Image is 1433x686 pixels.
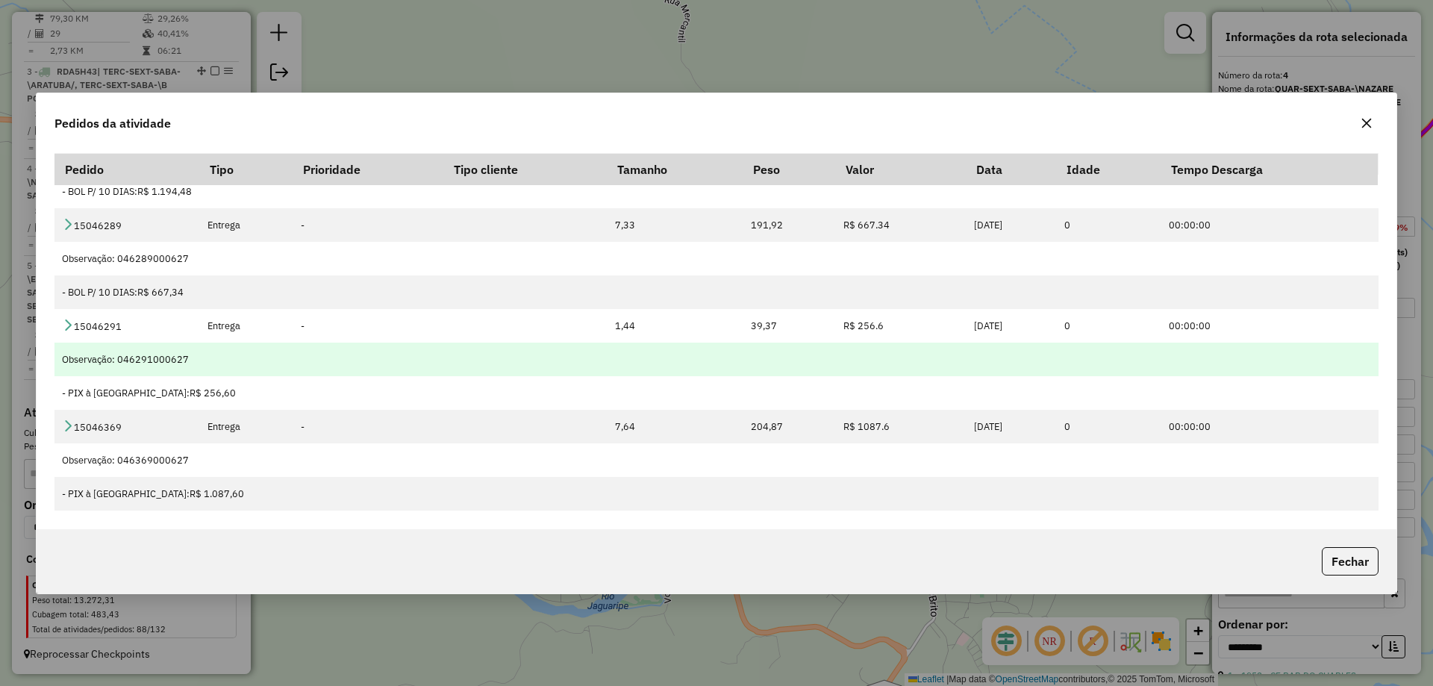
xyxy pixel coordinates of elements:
td: R$ 1087.6 [835,410,967,443]
div: - BOL P/ 10 DIAS: [62,184,1370,199]
th: Tempo Descarga [1161,153,1378,185]
th: Tipo cliente [443,153,607,185]
th: Tipo [199,153,293,185]
th: Tamanho [607,153,743,185]
span: R$ 667,34 [137,286,184,299]
td: 39,37 [743,309,835,343]
td: 00:00:00 [1161,410,1378,443]
th: Idade [1056,153,1161,185]
th: Pedido [54,153,199,185]
td: [DATE] [967,208,1057,242]
th: Valor [835,153,967,185]
span: Pedidos da atividade [54,114,171,132]
td: 00:00:00 [1161,208,1378,242]
td: [DATE] [967,309,1057,343]
td: - [293,208,444,242]
span: Entrega [207,219,240,231]
td: 15046369 [54,410,199,443]
td: 0 [1056,309,1161,343]
td: 0 [1056,208,1161,242]
td: 1,44 [607,309,743,343]
div: - PIX à [GEOGRAPHIC_DATA]: [62,487,1370,501]
td: - [293,410,444,443]
th: Prioridade [293,153,444,185]
td: - [293,309,444,343]
th: Peso [743,153,835,185]
span: Entrega [207,319,240,332]
span: Entrega [207,420,240,433]
td: 7,33 [607,208,743,242]
div: Observação: 046291000627 [62,352,1370,367]
div: - PIX à [GEOGRAPHIC_DATA]: [62,386,1370,400]
td: 15046289 [54,208,199,242]
div: Observação: 046369000627 [62,453,1370,467]
td: 15046291 [54,309,199,343]
td: 7,64 [607,410,743,443]
div: Observação: 046289000627 [62,252,1370,266]
td: R$ 256.6 [835,309,967,343]
span: R$ 1.087,60 [190,487,244,500]
span: R$ 1.194,48 [137,185,192,198]
button: Fechar [1322,547,1379,576]
td: 204,87 [743,410,835,443]
td: [DATE] [967,410,1057,443]
td: 0 [1056,410,1161,443]
span: R$ 256,60 [190,387,236,399]
td: 00:00:00 [1161,309,1378,343]
div: - BOL P/ 10 DIAS: [62,285,1370,299]
td: 191,92 [743,208,835,242]
td: R$ 667.34 [835,208,967,242]
th: Data [967,153,1057,185]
